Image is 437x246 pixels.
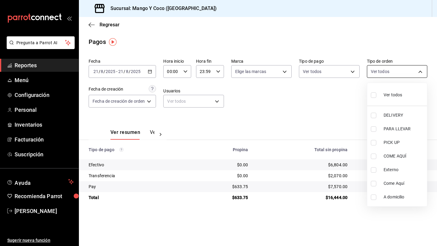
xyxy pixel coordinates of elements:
span: Externo [384,167,425,173]
span: Come Aquí [384,180,425,187]
span: DELIVERY [384,112,425,118]
img: Tooltip marker [109,38,117,46]
span: COME AQUÍ [384,153,425,159]
span: PARA LLEVAR [384,126,425,132]
span: A domicilio [384,194,425,200]
span: Ver todos [384,92,402,98]
span: PICK UP [384,139,425,146]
